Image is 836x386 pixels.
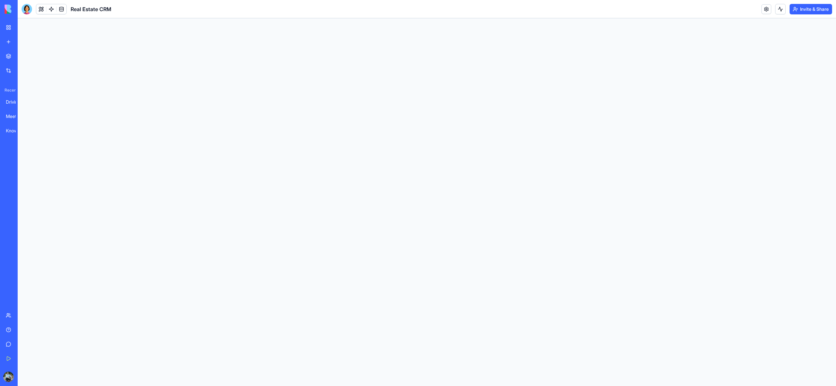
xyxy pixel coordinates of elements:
div: Driving For Dollars Tracker [6,99,24,105]
img: ACg8ocJNHXTW_YLYpUavmfs3syqsdHTtPnhfTho5TN6JEWypo_6Vv8rXJA=s96-c [3,372,14,382]
span: Real Estate CRM [71,5,111,13]
a: Driving For Dollars Tracker [2,95,28,109]
a: Knowledge Hub - Projects [2,124,28,137]
div: Knowledge Hub - Projects [6,127,24,134]
span: Recent [2,88,16,93]
a: Meeting Hub [2,110,28,123]
img: logo [5,5,45,14]
button: Invite & Share [790,4,832,14]
div: Meeting Hub [6,113,24,120]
